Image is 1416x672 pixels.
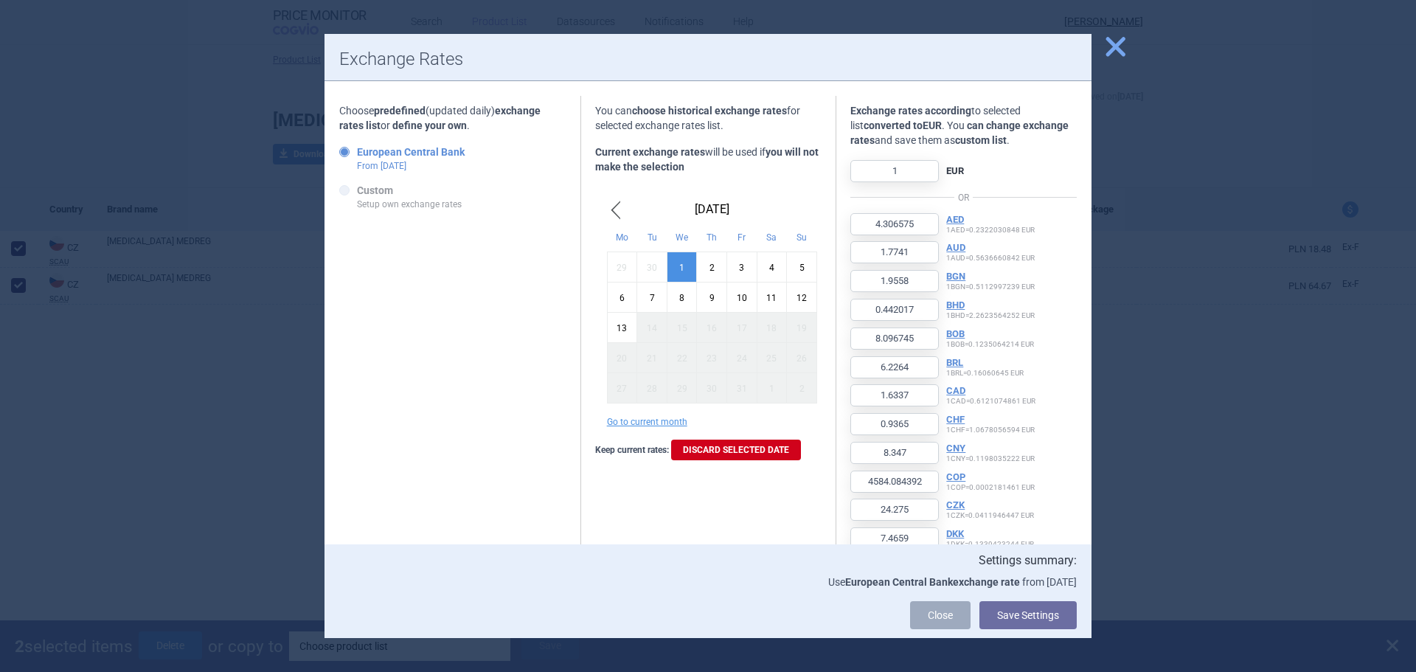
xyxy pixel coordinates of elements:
[595,103,822,133] p: You can for selected exchange rates list.
[946,443,1035,463] p: 1 CNY = 0.1198035222 EUR
[671,440,801,460] a: Discard selected date
[787,313,817,343] div: Sun Oct 19 2025
[946,242,1035,263] p: 1 AUD = 0.5636660842 EUR
[946,443,965,454] button: CNY
[357,184,393,196] strong: Custom
[637,252,667,283] div: Tue Sep 30 2025
[946,242,965,254] button: AUD
[787,373,817,403] div: Sun Nov 02 2025
[697,283,727,313] div: Thu Oct 09 2025
[946,214,1035,235] p: 1 AED = 0.2322030848 EUR
[637,283,667,313] div: Tue Oct 07 2025
[707,232,717,243] abbr: Thursday
[607,373,637,403] div: Mon Oct 27 2025
[845,576,1020,588] strong: European Central Bank exchange rate
[727,313,757,343] div: Fri Oct 17 2025
[757,343,787,373] div: Sat Oct 25 2025
[357,159,465,173] p: From [DATE]
[946,471,1035,492] p: 1 COP = 0.0002181461 EUR
[607,416,687,428] button: Go to current month
[864,119,942,131] strong: converted to EUR
[727,373,757,403] div: Fri Oct 31 2025
[374,105,426,117] strong: predefined
[910,601,971,629] a: Close
[637,373,667,403] div: Tue Oct 28 2025
[757,283,787,313] div: Sat Oct 11 2025
[946,357,963,369] button: BRL
[637,313,667,343] div: Tue Oct 14 2025
[946,528,1034,549] p: 1 DKK = 0.1339423244 EUR
[357,146,465,158] strong: European Central Bank
[757,313,787,343] div: Sat Oct 18 2025
[697,252,727,283] div: Thu Oct 02 2025
[667,283,697,313] div: Wed Oct 08 2025
[946,499,1034,520] p: 1 CZK = 0.0411946447 EUR
[637,343,667,373] div: Tue Oct 21 2025
[787,343,817,373] div: Sun Oct 26 2025
[766,232,777,243] abbr: Saturday
[632,105,787,117] strong: choose historical exchange rates
[946,528,964,540] button: DKK
[667,313,697,343] div: Wed Oct 15 2025
[946,328,965,340] button: BOB
[648,232,657,243] abbr: Tuesday
[339,575,1077,589] p: Use from [DATE]
[946,165,964,177] strong: EUR
[339,103,566,133] p: Choose (updated daily) or .
[946,414,965,426] button: CHF
[616,232,628,243] abbr: Monday
[667,252,697,283] div: Wed Oct 01 2025
[339,49,1077,70] h1: Exchange Rates
[737,232,746,243] abbr: Friday
[607,343,637,373] div: Mon Oct 20 2025
[946,471,965,483] button: COP
[850,103,1077,148] p: to selected list . You and save them as .
[979,601,1077,629] button: Save Settings
[946,499,965,511] button: CZK
[357,198,462,211] p: Setup own exchange rates
[946,299,1035,320] p: 1 BHD = 2.2623564252 EUR
[850,105,971,117] strong: Exchange rates according
[697,343,727,373] div: Thu Oct 23 2025
[676,232,688,243] abbr: Wednesday
[946,357,1024,378] p: 1 BRL = 0.16060645 EUR
[796,232,807,243] abbr: Sunday
[607,283,637,313] div: Mon Oct 06 2025
[787,252,817,283] div: Sun Oct 05 2025
[757,252,787,283] div: Sat Oct 04 2025
[697,373,727,403] div: Thu Oct 30 2025
[955,134,1007,146] strong: custom list
[667,343,697,373] div: Wed Oct 22 2025
[946,299,965,311] button: BHD
[607,198,817,221] div: [DATE]
[595,145,822,174] p: will be used if
[595,146,705,158] strong: Current exchange rates
[757,373,787,403] div: Sat Nov 01 2025
[595,440,822,460] p: Keep current rates:
[954,190,973,205] span: OR
[667,373,697,403] div: Wed Oct 29 2025
[727,283,757,313] div: Fri Oct 10 2025
[787,283,817,313] div: Sun Oct 12 2025
[727,343,757,373] div: Fri Oct 24 2025
[946,328,1034,349] p: 1 BOB = 0.1235064214 EUR
[727,252,757,283] div: Fri Oct 03 2025
[946,271,965,283] button: BGN
[607,313,637,343] div: Mon Oct 13 2025
[946,414,1035,434] p: 1 CHF = 1.0678056594 EUR
[946,214,964,226] button: AED
[946,271,1035,291] p: 1 BGN = 0.5112997239 EUR
[946,385,965,397] button: CAD
[697,313,727,343] div: Thu Oct 16 2025
[607,198,625,221] span: Previous Month
[392,119,467,131] strong: define your own
[607,252,637,283] div: Mon Sep 29 2025
[946,385,1035,406] p: 1 CAD = 0.6121074861 EUR
[979,553,1077,567] strong: Settings summary:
